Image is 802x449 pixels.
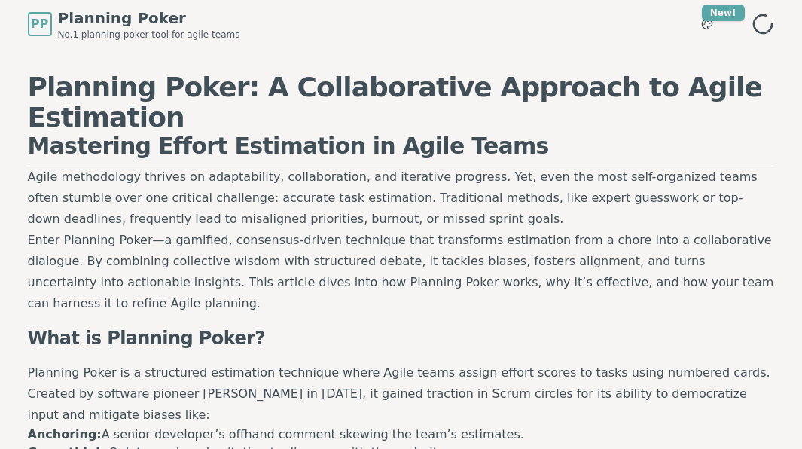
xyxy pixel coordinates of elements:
[702,5,745,21] div: New!
[58,8,240,29] span: Planning Poker
[31,15,48,33] span: PP
[28,362,775,426] p: Planning Poker is a structured estimation technique where Agile teams assign effort scores to tas...
[28,230,775,314] p: Enter Planning Poker—a gamified, consensus-driven technique that transforms estimation from a cho...
[58,29,240,41] span: No.1 planning poker tool for agile teams
[28,72,775,133] h1: Planning Poker: A Collaborative Approach to Agile Estimation
[694,11,721,38] button: New!
[28,166,775,230] p: Agile methodology thrives on adaptability, collaboration, and iterative progress. Yet, even the m...
[28,427,102,441] strong: Anchoring:
[28,326,775,350] h3: What is Planning Poker?
[28,133,775,166] h2: Mastering Effort Estimation in Agile Teams
[28,8,240,41] a: PPPlanning PokerNo.1 planning poker tool for agile teams
[28,426,775,444] li: A senior developer’s offhand comment skewing the team’s estimates.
